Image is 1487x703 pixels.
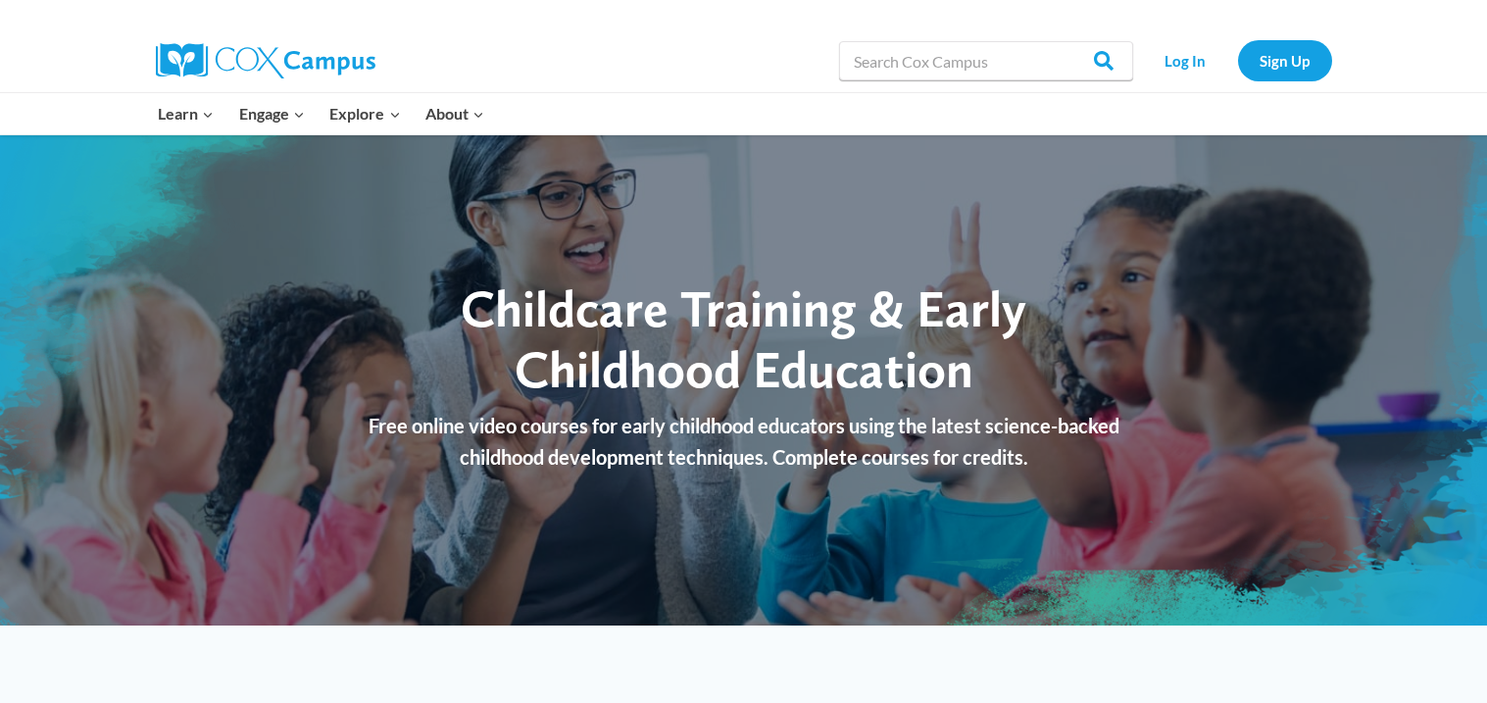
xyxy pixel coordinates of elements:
a: Log In [1143,40,1228,80]
a: Sign Up [1238,40,1332,80]
nav: Secondary Navigation [1143,40,1332,80]
span: Learn [158,101,214,126]
input: Search Cox Campus [839,41,1133,80]
span: About [425,101,484,126]
span: Childcare Training & Early Childhood Education [461,277,1026,400]
span: Engage [239,101,305,126]
p: Free online video courses for early childhood educators using the latest science-backed childhood... [347,410,1141,473]
span: Explore [329,101,400,126]
nav: Primary Navigation [146,93,497,134]
img: Cox Campus [156,43,375,78]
